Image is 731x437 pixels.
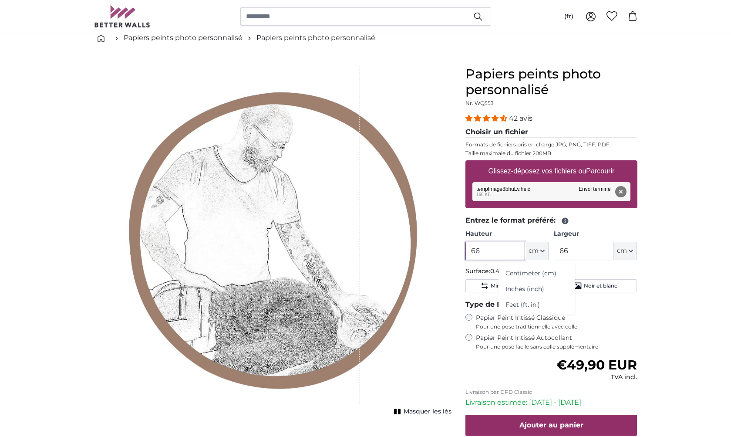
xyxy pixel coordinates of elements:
[476,314,637,330] label: Papier Peint Intissé Classique
[465,230,549,238] label: Hauteur
[554,279,637,292] button: Noir et blanc
[617,247,627,255] span: cm
[465,389,637,396] p: Livraison par DPD Classic
[94,5,151,27] img: Betterwalls
[509,114,532,122] span: 42 avis
[465,397,637,408] p: Livraison estimée: [DATE] - [DATE]
[499,266,575,281] a: Centimeter (cm)
[465,415,637,436] button: Ajouter au panier
[584,282,617,289] span: Noir et blanc
[465,299,637,310] legend: Type de Papier Peint
[490,267,512,275] span: 0.44m²
[556,357,637,373] span: €49,90 EUR
[124,33,243,43] a: Papiers peints photo personnalisé
[529,247,539,255] span: cm
[256,33,375,43] a: Papiers peints photo personnalisé
[465,215,637,226] legend: Entrez le format préféré:
[404,407,451,416] span: Masquer les lés
[557,9,580,24] button: (fr)
[465,141,637,148] p: Formats de fichiers pris en charge JPG, PNG, TIFF, PDF.
[499,297,575,313] a: Feet (ft. in.)
[586,167,614,175] u: Parcourir
[465,127,637,138] legend: Choisir un fichier
[499,281,575,297] a: Inches (inch)
[391,406,451,418] button: Masquer les lés
[554,230,637,238] label: Largeur
[491,282,534,289] span: Miroir horizontal
[519,421,583,429] span: Ajouter au panier
[613,242,637,260] button: cm
[485,163,618,180] label: Glissez-déposez vos fichiers ou
[465,150,637,157] p: Taille maximale du fichier 200MB.
[476,343,637,350] span: Pour une pose facile sans colle supplémentaire
[465,114,509,122] span: 4.38 stars
[476,334,637,350] label: Papier Peint Intissé Autocollant
[465,267,637,276] p: Surface:
[465,279,549,292] button: Miroir horizontal
[94,24,637,52] nav: breadcrumbs
[94,66,451,415] div: 1 of 1
[556,373,637,382] div: TVA incl.
[465,66,637,98] h1: Papiers peints photo personnalisé
[465,100,494,106] span: Nr. WQ553
[525,242,549,260] button: cm
[476,323,637,330] span: Pour une pose traditionnelle avec colle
